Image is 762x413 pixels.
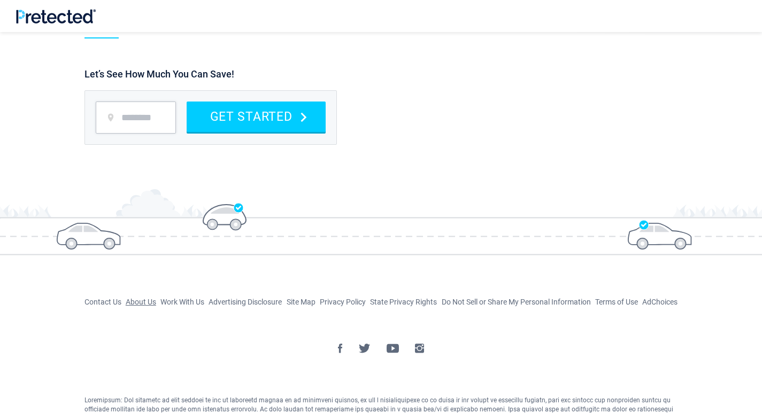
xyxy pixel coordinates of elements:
a: State Privacy Rights [370,298,437,306]
a: About Us [126,298,156,306]
button: GET STARTED [187,102,326,132]
img: Instagram [415,344,424,353]
a: Work With Us [160,298,204,306]
a: Advertising Disclosure [209,298,282,306]
img: YouTube [387,344,398,353]
a: Contact Us [84,298,121,306]
a: Privacy Policy [320,298,366,306]
div: Let’s See How Much You Can Save! [84,68,670,80]
img: Facebook [338,344,343,353]
img: Twitter [359,344,371,353]
input: zip code [96,102,176,134]
a: Site Map [287,298,315,306]
a: AdChoices [642,298,678,306]
img: Pretected Logo [16,9,96,24]
a: Terms of Use [595,298,638,306]
a: Do Not Sell or Share My Personal Information [442,298,591,306]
